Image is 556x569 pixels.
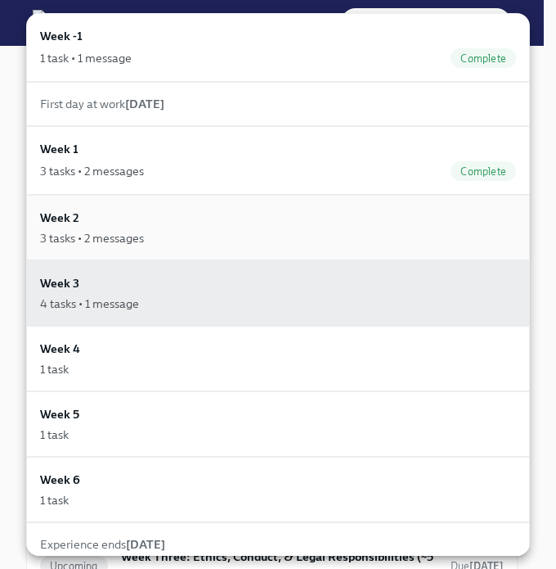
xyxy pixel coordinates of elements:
h6: Week -1 [40,27,83,45]
strong: [DATE] [125,97,164,111]
a: Week 13 tasks • 2 messagesComplete [26,126,530,195]
div: 3 tasks • 2 messages [40,163,144,179]
div: 1 task [40,492,69,508]
h6: Week 5 [40,405,79,423]
a: Week 51 task [26,391,530,457]
div: 4 tasks • 1 message [40,296,139,312]
h6: Week 2 [40,209,79,227]
a: Week 23 tasks • 2 messages [26,195,530,260]
a: Week 61 task [26,457,530,522]
span: Complete [451,52,516,65]
span: Complete [451,165,516,178]
div: 3 tasks • 2 messages [40,230,144,246]
span: First day at work [40,97,164,111]
div: 1 task [40,427,69,443]
h6: Week 4 [40,340,80,358]
strong: [DATE] [126,537,165,552]
a: Week 41 task [26,326,530,391]
h6: Week 1 [40,140,78,158]
div: 1 task [40,361,69,377]
a: Week 34 tasks • 1 message [26,260,530,326]
span: Experience ends [40,537,165,552]
a: Week -11 task • 1 messageComplete [26,13,530,82]
h6: Week 3 [40,274,79,292]
h6: Week 6 [40,471,80,489]
div: 1 task • 1 message [40,50,132,66]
